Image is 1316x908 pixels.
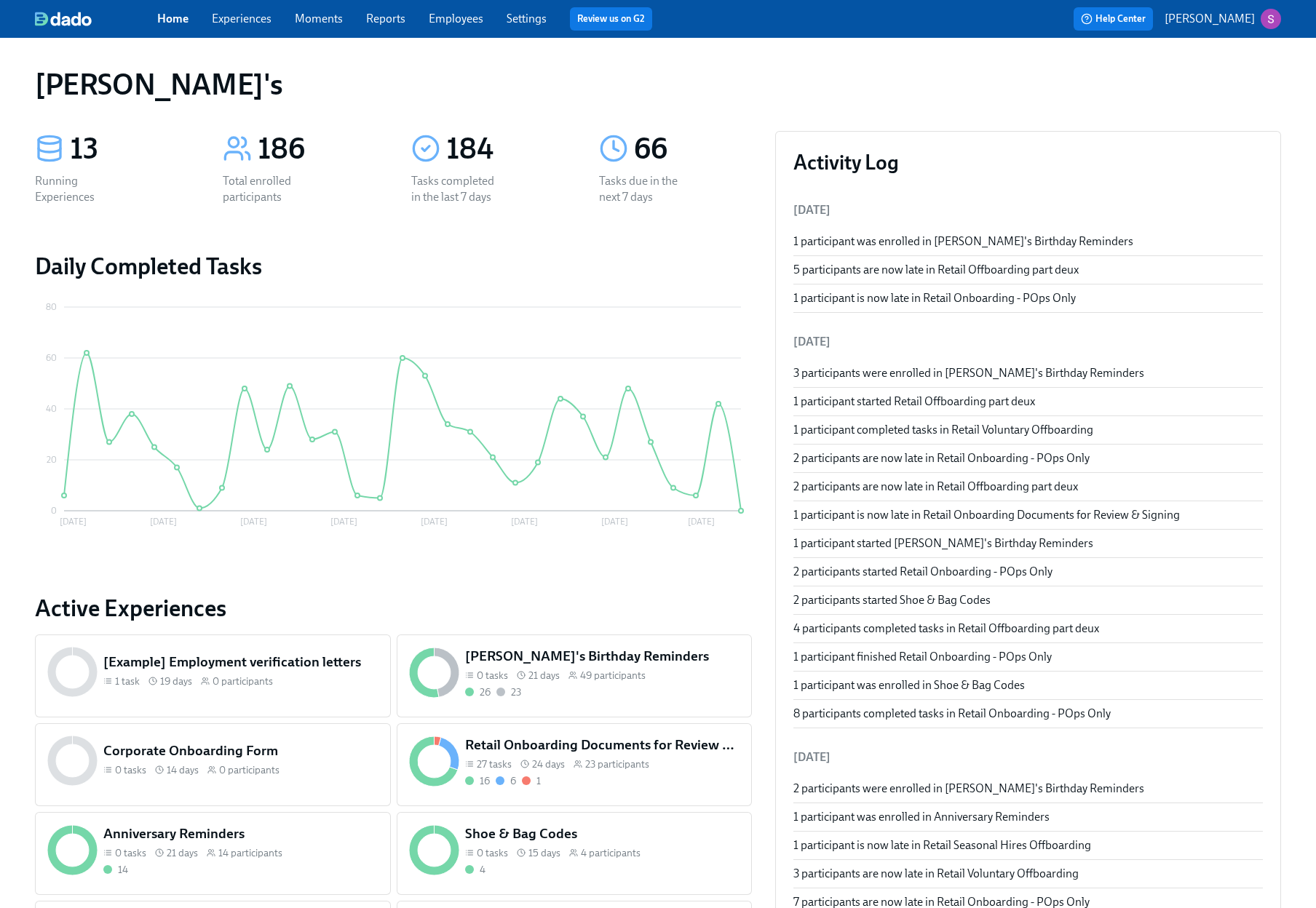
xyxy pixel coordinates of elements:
[507,12,547,25] a: Settings
[599,173,692,205] div: Tasks due in the next 7 days
[510,774,516,788] div: 6
[46,353,57,363] tspan: 60
[421,517,448,527] tspan: [DATE]
[46,404,57,414] tspan: 40
[47,455,57,465] tspan: 20
[580,669,646,682] span: 49 participants
[536,774,541,788] div: 1
[688,517,715,527] tspan: [DATE]
[103,824,378,843] h5: Anniversary Reminders
[213,674,273,688] span: 0 participants
[115,763,146,777] span: 0 tasks
[330,517,357,527] tspan: [DATE]
[411,173,504,205] div: Tasks completed in the last 7 days
[793,365,1263,381] div: 3 participants were enrolled in [PERSON_NAME]'s Birthday Reminders
[35,723,391,806] a: Corporate Onboarding Form0 tasks 14 days0 participants
[496,774,516,788] div: On time with open tasks
[35,173,128,205] div: Running Experiences
[1074,7,1153,31] button: Help Center
[581,846,641,860] span: 4 participants
[397,723,753,806] a: Retail Onboarding Documents for Review & Signing27 tasks 24 days23 participants1661
[793,621,1263,637] div: 4 participants completed tasks in Retail Offboarding part deux
[793,781,1263,797] div: 2 participants were enrolled in [PERSON_NAME]'s Birthday Reminders
[35,252,752,281] h2: Daily Completed Tasks
[35,594,752,623] a: Active Experiences
[103,653,378,672] h5: [Example] Employment verification letters
[528,669,560,682] span: 21 days
[585,757,649,771] span: 23 participants
[793,450,1263,466] div: 2 participants are now late in Retail Onboarding - POps Only
[477,846,508,860] span: 0 tasks
[793,290,1263,306] div: 1 participant is now late in Retail Onboarding - POps Only
[429,12,483,25] a: Employees
[511,517,538,527] tspan: [DATE]
[212,12,271,25] a: Experiences
[793,706,1263,722] div: 8 participants completed tasks in Retail Onboarding - POps Only
[397,812,753,895] a: Shoe & Bag Codes0 tasks 15 days4 participants4
[103,863,128,877] div: Completed all due tasks
[219,763,280,777] span: 0 participants
[160,674,192,688] span: 19 days
[793,479,1263,495] div: 2 participants are now late in Retail Offboarding part deux
[115,846,146,860] span: 0 tasks
[35,812,391,895] a: Anniversary Reminders0 tasks 21 days14 participants14
[793,422,1263,438] div: 1 participant completed tasks in Retail Voluntary Offboarding
[793,649,1263,665] div: 1 participant finished Retail Onboarding - POps Only
[496,685,521,699] div: Not started
[465,736,740,754] h5: Retail Onboarding Documents for Review & Signing
[218,846,282,860] span: 14 participants
[60,517,87,527] tspan: [DATE]
[577,12,645,26] a: Review us on G2
[528,846,560,860] span: 15 days
[167,763,199,777] span: 14 days
[601,517,628,527] tspan: [DATE]
[465,647,740,666] h5: [PERSON_NAME]'s Birthday Reminders
[103,741,378,760] h5: Corporate Onboarding Form
[258,131,376,167] div: 186
[465,863,485,877] div: Completed all due tasks
[793,809,1263,825] div: 1 participant was enrolled in Anniversary Reminders
[793,837,1263,853] div: 1 participant is now late in Retail Seasonal Hires Offboarding
[366,12,405,25] a: Reports
[223,173,316,205] div: Total enrolled participants
[167,846,198,860] span: 21 days
[793,234,1263,250] div: 1 participant was enrolled in [PERSON_NAME]'s Birthday Reminders
[793,564,1263,580] div: 2 participants started Retail Onboarding - POps Only
[793,149,1263,175] h3: Activity Log
[477,669,508,682] span: 0 tasks
[793,592,1263,608] div: 2 participants started Shoe & Bag Codes
[51,506,57,516] tspan: 0
[522,774,541,788] div: With overdue tasks
[793,740,1263,775] li: [DATE]
[157,12,189,25] a: Home
[793,866,1263,882] div: 3 participants are now late in Retail Voluntary Offboarding
[532,757,565,771] span: 24 days
[1081,12,1146,26] span: Help Center
[793,324,1263,359] li: [DATE]
[295,12,343,25] a: Moments
[150,517,177,527] tspan: [DATE]
[511,685,521,699] div: 23
[446,131,564,167] div: 184
[35,12,92,26] img: dado
[793,507,1263,523] div: 1 participant is now late in Retail Onboarding Documents for Review & Signing
[118,863,128,877] div: 14
[1261,9,1281,29] img: ACg8ocKvalk5eKiSYA0Mj5kntfYcqlTkZhBNoQiYmXyzfaV5EtRlXQ=s96-c
[477,757,512,771] span: 27 tasks
[793,394,1263,410] div: 1 participant started Retail Offboarding part deux
[1165,11,1255,27] p: [PERSON_NAME]
[46,302,57,312] tspan: 80
[397,634,753,717] a: [PERSON_NAME]'s Birthday Reminders0 tasks 21 days49 participants2623
[634,131,752,167] div: 66
[465,774,490,788] div: Completed all due tasks
[793,262,1263,278] div: 5 participants are now late in Retail Offboarding part deux
[35,634,391,717] a: [Example] Employment verification letters1 task 19 days0 participants
[793,677,1263,693] div: 1 participant was enrolled in Shoe & Bag Codes
[465,685,491,699] div: Completed all due tasks
[240,517,267,527] tspan: [DATE]
[70,131,188,167] div: 13
[465,824,740,843] h5: Shoe & Bag Codes
[480,863,485,877] div: 4
[480,685,491,699] div: 26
